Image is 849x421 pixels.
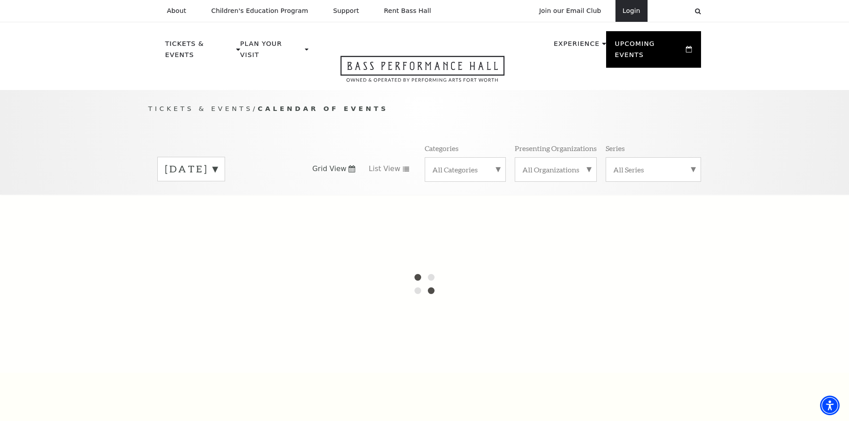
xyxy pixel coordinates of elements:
p: Upcoming Events [615,38,684,65]
span: Grid View [312,164,347,174]
span: Calendar of Events [258,105,388,112]
p: Categories [425,143,459,153]
span: Tickets & Events [148,105,253,112]
label: All Organizations [522,165,589,174]
div: Accessibility Menu [820,396,840,415]
p: Tickets & Events [165,38,234,65]
p: Series [606,143,625,153]
p: Rent Bass Hall [384,7,431,15]
label: All Series [613,165,693,174]
p: Support [333,7,359,15]
select: Select: [655,7,686,15]
a: Open this option [308,56,537,90]
p: Plan Your Visit [240,38,303,65]
p: Presenting Organizations [515,143,597,153]
label: All Categories [432,165,498,174]
p: About [167,7,186,15]
label: [DATE] [165,162,217,176]
p: Children's Education Program [211,7,308,15]
span: List View [369,164,400,174]
p: / [148,103,701,114]
p: Experience [554,38,599,54]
